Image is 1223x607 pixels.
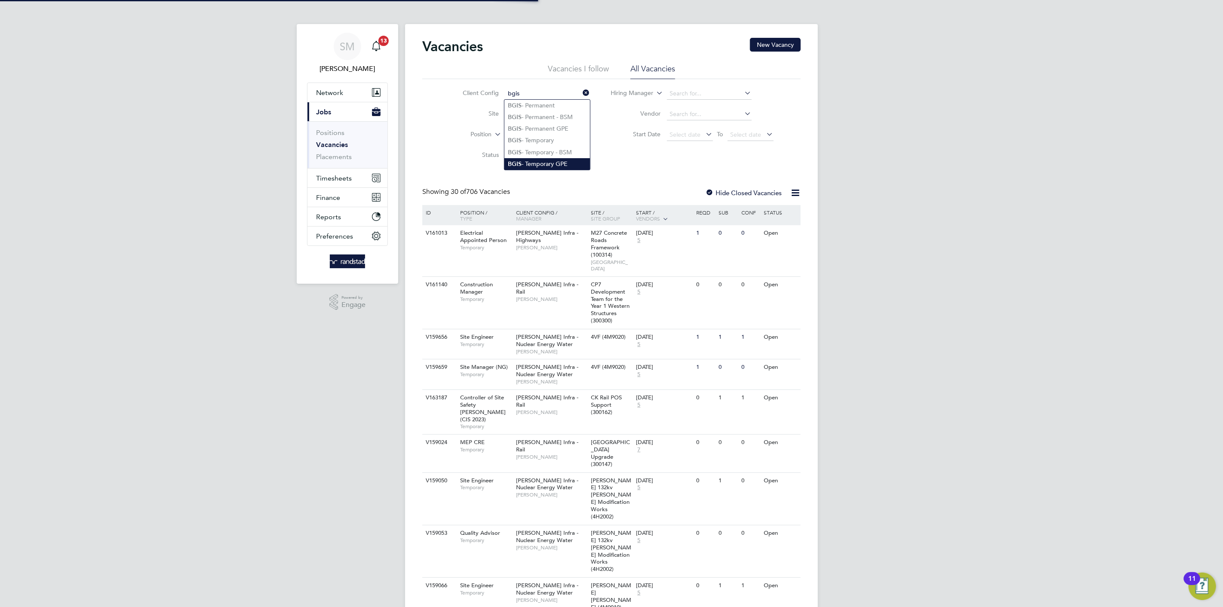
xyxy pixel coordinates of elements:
[762,277,799,293] div: Open
[516,529,578,544] span: [PERSON_NAME] Infra - Nuclear Energy Water
[329,294,366,310] a: Powered byEngage
[307,227,387,245] button: Preferences
[316,89,343,97] span: Network
[307,254,388,268] a: Go to home page
[762,205,799,220] div: Status
[739,578,762,594] div: 1
[717,473,739,489] div: 1
[630,64,675,79] li: All Vacancies
[1189,573,1216,600] button: Open Resource Center, 11 new notifications
[516,333,578,348] span: [PERSON_NAME] Infra - Nuclear Energy Water
[450,110,499,117] label: Site
[516,296,587,303] span: [PERSON_NAME]
[739,277,762,293] div: 0
[516,409,587,416] span: [PERSON_NAME]
[694,435,716,451] div: 0
[739,329,762,345] div: 1
[307,102,387,121] button: Jobs
[460,333,494,340] span: Site Engineer
[731,131,762,138] span: Select date
[694,225,716,241] div: 1
[504,100,590,111] li: - Permanent
[504,147,590,158] li: - Temporary - BSM
[504,123,590,135] li: - Permanent GPE
[424,435,454,451] div: V159024
[636,215,660,222] span: Vendors
[424,277,454,293] div: V161140
[516,491,587,498] span: [PERSON_NAME]
[508,137,522,144] b: BGIS
[739,205,762,220] div: Conf
[591,477,632,520] span: [PERSON_NAME] 132kv [PERSON_NAME] Modification Works (4H2002)
[636,237,642,244] span: 5
[460,215,472,222] span: Type
[460,477,494,484] span: Site Engineer
[307,207,387,226] button: Reports
[460,363,508,371] span: Site Manager (NG)
[636,364,692,371] div: [DATE]
[636,484,642,491] span: 5
[307,121,387,168] div: Jobs
[316,193,340,202] span: Finance
[307,83,387,102] button: Network
[670,131,701,138] span: Select date
[636,439,692,446] div: [DATE]
[516,378,587,385] span: [PERSON_NAME]
[694,525,716,541] div: 0
[750,38,801,52] button: New Vacancy
[717,205,739,220] div: Sub
[717,329,739,345] div: 1
[422,187,512,196] div: Showing
[424,473,454,489] div: V159050
[694,329,716,345] div: 1
[454,205,514,226] div: Position /
[297,24,398,284] nav: Main navigation
[636,402,642,409] span: 5
[611,110,661,117] label: Vendor
[762,578,799,594] div: Open
[717,390,739,406] div: 1
[504,111,590,123] li: - Permanent - BSM
[694,473,716,489] div: 0
[667,88,752,100] input: Search for...
[316,129,344,137] a: Positions
[739,435,762,451] div: 0
[516,394,578,408] span: [PERSON_NAME] Infra - Rail
[739,225,762,241] div: 0
[611,130,661,138] label: Start Date
[717,225,739,241] div: 0
[504,158,590,170] li: - Temporary GPE
[762,473,799,489] div: Open
[442,130,492,139] label: Position
[450,89,499,97] label: Client Config
[667,108,752,120] input: Search for...
[460,341,512,348] span: Temporary
[717,435,739,451] div: 0
[715,129,726,140] span: To
[636,446,642,454] span: 7
[424,578,454,594] div: V159066
[508,160,522,168] b: BGIS
[424,525,454,541] div: V159053
[762,359,799,375] div: Open
[762,435,799,451] div: Open
[636,230,692,237] div: [DATE]
[341,294,366,301] span: Powered by
[516,544,587,551] span: [PERSON_NAME]
[307,64,388,74] span: Scott McGlynn
[460,589,512,596] span: Temporary
[508,102,522,109] b: BGIS
[424,329,454,345] div: V159656
[762,525,799,541] div: Open
[460,537,512,544] span: Temporary
[516,477,578,491] span: [PERSON_NAME] Infra - Nuclear Energy Water
[460,371,512,378] span: Temporary
[717,359,739,375] div: 0
[460,446,512,453] span: Temporary
[636,341,642,348] span: 5
[307,188,387,207] button: Finance
[368,33,385,60] a: 13
[424,359,454,375] div: V159659
[516,215,541,222] span: Manager
[694,578,716,594] div: 0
